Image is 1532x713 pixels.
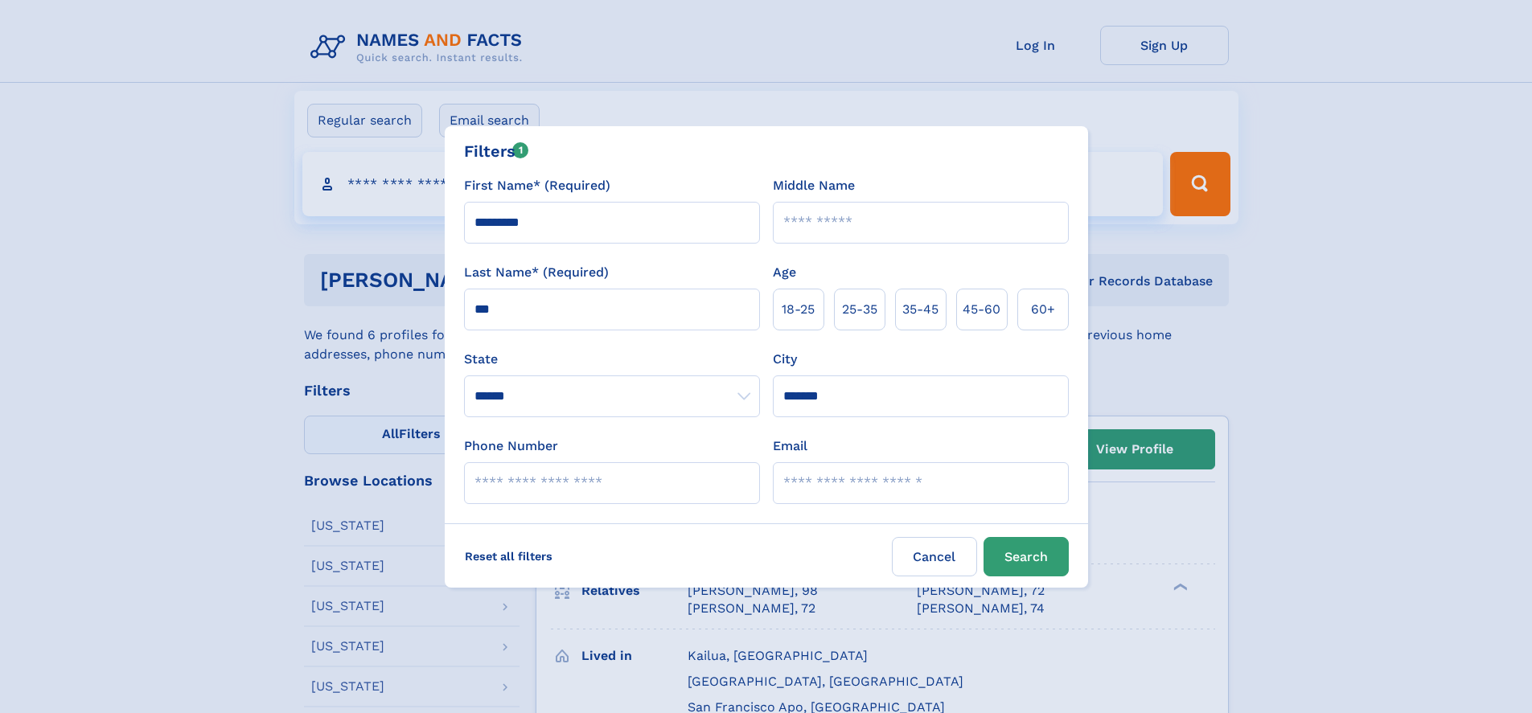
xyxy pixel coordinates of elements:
[454,537,563,576] label: Reset all filters
[902,300,939,319] span: 35‑45
[773,176,855,195] label: Middle Name
[892,537,977,576] label: Cancel
[464,350,760,369] label: State
[1031,300,1055,319] span: 60+
[773,263,796,282] label: Age
[773,350,797,369] label: City
[963,300,1000,319] span: 45‑60
[464,176,610,195] label: First Name* (Required)
[464,436,558,456] label: Phone Number
[773,436,807,456] label: Email
[464,263,609,282] label: Last Name* (Required)
[842,300,877,319] span: 25‑35
[464,139,529,163] div: Filters
[782,300,815,319] span: 18‑25
[984,537,1069,576] button: Search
